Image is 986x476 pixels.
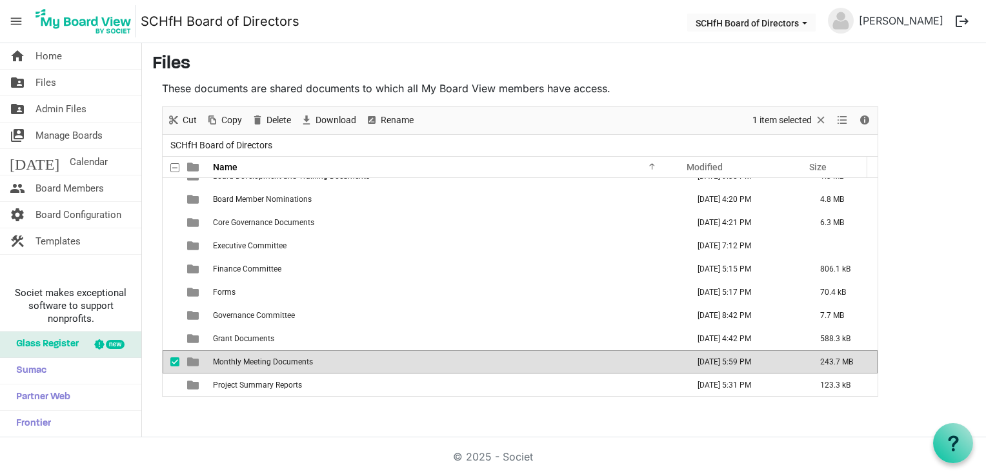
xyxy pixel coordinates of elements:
span: Frontier [10,411,51,437]
td: is template cell column header type [179,234,209,257]
div: Rename [361,107,418,134]
span: Manage Boards [35,123,103,148]
td: Executive Committee is template cell column header Name [209,234,684,257]
td: checkbox [163,234,179,257]
td: 806.1 kB is template cell column header Size [807,257,878,281]
td: checkbox [163,257,179,281]
span: Grant Documents [213,334,274,343]
div: Cut [163,107,201,134]
span: home [10,43,25,69]
td: is template cell column header type [179,257,209,281]
span: Sumac [10,358,46,384]
span: Name [213,162,237,172]
span: 1 item selected [751,112,813,128]
td: Grant Documents is template cell column header Name [209,327,684,350]
span: Copy [220,112,243,128]
td: is template cell column header type [179,188,209,211]
a: [PERSON_NAME] [854,8,949,34]
span: Board Development and Training Documents [213,172,370,181]
span: Governance Committee [213,311,295,320]
td: is template cell column header type [179,327,209,350]
span: Monthly Meeting Documents [213,357,313,366]
span: SCHfH Board of Directors [168,137,275,154]
td: checkbox [163,373,179,397]
span: Cut [181,112,198,128]
td: January 22, 2025 5:15 PM column header Modified [684,257,807,281]
button: Selection [750,112,830,128]
h3: Files [152,54,976,75]
td: Core Governance Documents is template cell column header Name [209,211,684,234]
div: Download [296,107,361,134]
div: View [832,107,854,134]
span: Partner Web [10,384,70,410]
span: Board Members [35,175,104,201]
span: Board Member Nominations [213,195,312,204]
div: Copy [201,107,246,134]
td: Finance Committee is template cell column header Name [209,257,684,281]
span: Calendar [70,149,108,175]
a: SCHfH Board of Directors [141,8,299,34]
a: My Board View Logo [32,5,141,37]
button: View dropdownbutton [834,112,850,128]
td: 588.3 kB is template cell column header Size [807,327,878,350]
a: © 2025 - Societ [453,450,533,463]
td: 7.7 MB is template cell column header Size [807,304,878,327]
td: is template cell column header type [179,281,209,304]
td: August 18, 2025 5:59 PM column header Modified [684,350,807,373]
span: Size [809,162,827,172]
span: Modified [687,162,723,172]
span: Download [314,112,357,128]
td: Governance Committee is template cell column header Name [209,304,684,327]
td: is template cell column header type [179,304,209,327]
td: Board Member Nominations is template cell column header Name [209,188,684,211]
div: Details [854,107,876,134]
td: is template cell column header type [179,373,209,397]
td: June 19, 2024 7:12 PM column header Modified [684,234,807,257]
td: February 24, 2025 4:42 PM column header Modified [684,327,807,350]
span: Project Summary Reports [213,381,302,390]
td: Monthly Meeting Documents is template cell column header Name [209,350,684,373]
td: checkbox [163,188,179,211]
span: Files [35,70,56,95]
td: checkbox [163,281,179,304]
td: is template cell column header type [179,350,209,373]
td: August 13, 2025 8:42 PM column header Modified [684,304,807,327]
span: Delete [265,112,292,128]
span: Finance Committee [213,264,281,273]
img: My Board View Logo [32,5,136,37]
button: SCHfH Board of Directors dropdownbutton [687,14,816,32]
span: Rename [379,112,415,128]
div: Clear selection [748,107,832,134]
td: April 21, 2025 5:31 PM column header Modified [684,373,807,397]
span: construction [10,228,25,254]
div: Delete [246,107,296,134]
span: folder_shared [10,96,25,122]
td: Forms is template cell column header Name [209,281,684,304]
button: Details [856,112,874,128]
button: Rename [363,112,416,128]
img: no-profile-picture.svg [828,8,854,34]
span: Board Configuration [35,202,121,228]
td: checkbox [163,304,179,327]
span: Glass Register [10,332,79,357]
p: These documents are shared documents to which all My Board View members have access. [162,81,878,96]
td: 123.3 kB is template cell column header Size [807,373,878,397]
td: is template cell column header Size [807,234,878,257]
span: switch_account [10,123,25,148]
td: checkbox [163,350,179,373]
span: people [10,175,25,201]
span: Admin Files [35,96,86,122]
span: [DATE] [10,149,59,175]
td: January 31, 2025 5:17 PM column header Modified [684,281,807,304]
td: June 13, 2025 4:20 PM column header Modified [684,188,807,211]
span: Societ makes exceptional software to support nonprofits. [6,286,136,325]
span: folder_shared [10,70,25,95]
span: Templates [35,228,81,254]
td: 70.4 kB is template cell column header Size [807,281,878,304]
td: 4.8 MB is template cell column header Size [807,188,878,211]
button: Cut [165,112,199,128]
button: logout [949,8,976,35]
td: June 13, 2025 4:21 PM column header Modified [684,211,807,234]
button: Delete [249,112,294,128]
td: checkbox [163,211,179,234]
